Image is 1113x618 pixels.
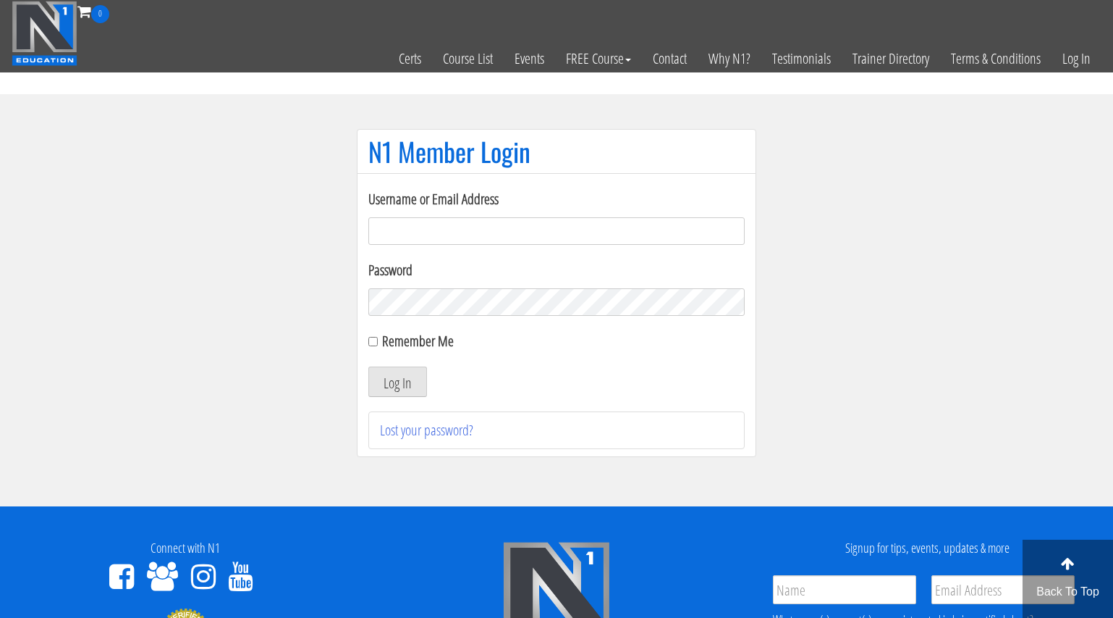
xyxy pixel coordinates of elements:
[931,575,1075,604] input: Email Address
[642,23,698,94] a: Contact
[753,541,1102,556] h4: Signup for tips, events, updates & more
[368,367,427,397] button: Log In
[1023,583,1113,601] p: Back To Top
[380,420,473,440] a: Lost your password?
[368,259,745,281] label: Password
[11,541,360,556] h4: Connect with N1
[77,1,109,21] a: 0
[388,23,432,94] a: Certs
[555,23,642,94] a: FREE Course
[940,23,1051,94] a: Terms & Conditions
[368,137,745,166] h1: N1 Member Login
[382,331,454,351] label: Remember Me
[761,23,842,94] a: Testimonials
[368,188,745,210] label: Username or Email Address
[504,23,555,94] a: Events
[698,23,761,94] a: Why N1?
[773,575,916,604] input: Name
[12,1,77,66] img: n1-education
[842,23,940,94] a: Trainer Directory
[432,23,504,94] a: Course List
[91,5,109,23] span: 0
[1051,23,1101,94] a: Log In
